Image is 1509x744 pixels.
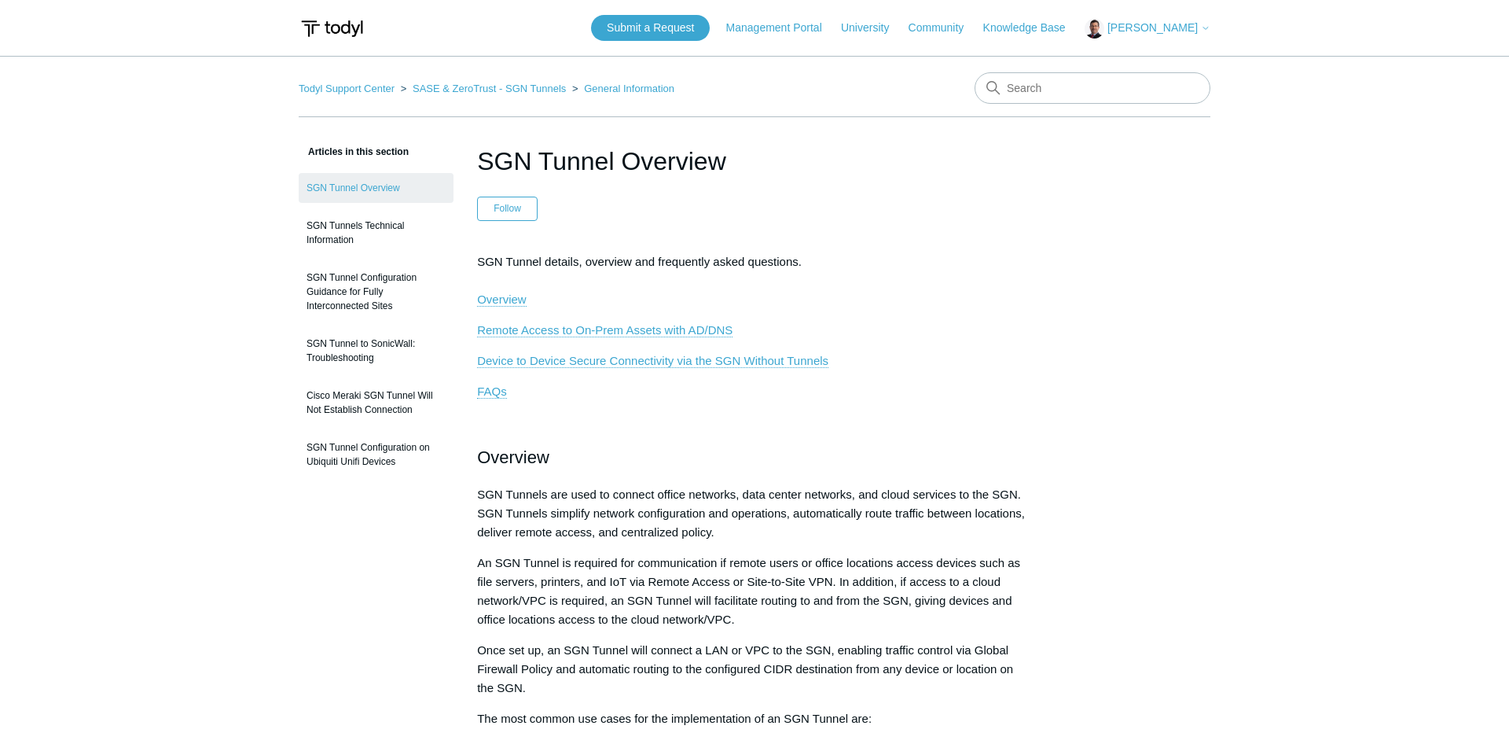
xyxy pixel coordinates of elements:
[983,20,1081,36] a: Knowledge Base
[477,385,507,398] span: FAQs
[299,211,453,255] a: SGN Tunnels Technical Information
[477,142,1032,180] h1: SGN Tunnel Overview
[413,83,566,94] a: SASE & ZeroTrust - SGN Tunnels
[477,448,549,467] span: Overview
[477,323,732,337] a: Remote Access to On-Prem Assets with AD/DNS
[299,263,453,321] a: SGN Tunnel Configuration Guidance for Fully Interconnected Sites
[477,488,1025,539] span: SGN Tunnels are used to connect office networks, data center networks, and cloud services to the ...
[299,83,398,94] li: Todyl Support Center
[299,433,453,477] a: SGN Tunnel Configuration on Ubiquiti Unifi Devices
[299,146,409,157] span: Articles in this section
[477,712,872,725] span: The most common use cases for the implementation of an SGN Tunnel are:
[299,381,453,425] a: Cisco Meraki SGN Tunnel Will Not Establish Connection
[726,20,838,36] a: Management Portal
[299,83,395,94] a: Todyl Support Center
[299,173,453,203] a: SGN Tunnel Overview
[841,20,905,36] a: University
[477,385,507,399] a: FAQs
[909,20,980,36] a: Community
[1085,19,1210,39] button: [PERSON_NAME]
[477,323,732,337] span: Remote Access to On-Prem Assets with AD/DNS
[299,329,453,373] a: SGN Tunnel to SonicWall: Troubleshooting
[477,556,1020,626] span: An SGN Tunnel is required for communication if remote users or office locations access devices su...
[477,643,1013,694] span: Once set up, an SGN Tunnel will connect a LAN or VPC to the SGN, enabling traffic control via Glo...
[398,83,569,94] li: SASE & ZeroTrust - SGN Tunnels
[477,293,527,307] a: Overview
[1107,21,1198,34] span: [PERSON_NAME]
[477,255,802,307] span: SGN Tunnel details, overview and frequently asked questions.
[584,83,674,94] a: General Information
[975,72,1210,104] input: Search
[569,83,674,94] li: General Information
[477,197,538,220] button: Follow Article
[299,14,365,43] img: Todyl Support Center Help Center home page
[591,15,710,41] a: Submit a Request
[477,354,828,368] a: Device to Device Secure Connectivity via the SGN Without Tunnels
[477,354,828,367] span: Device to Device Secure Connectivity via the SGN Without Tunnels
